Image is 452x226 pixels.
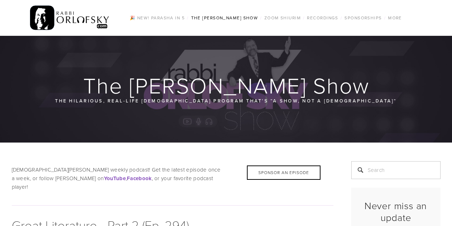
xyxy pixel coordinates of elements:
[341,15,342,21] span: /
[357,200,434,223] h2: Never miss an update
[12,165,333,191] p: [DEMOGRAPHIC_DATA][PERSON_NAME] weekly podcast! Get the latest episode once a week, or follow [PE...
[55,97,398,105] p: The hilarious, real-life [DEMOGRAPHIC_DATA] program that’s “a show, not a [DEMOGRAPHIC_DATA]“
[386,13,404,23] a: More
[247,165,321,180] div: Sponsor an Episode
[262,13,303,23] a: Zoom Shiurim
[303,15,305,21] span: /
[260,15,262,21] span: /
[127,174,152,182] a: Facebook
[187,15,189,21] span: /
[30,4,110,32] img: RabbiOrlofsky.com
[342,13,384,23] a: Sponsorships
[128,13,187,23] a: 🎉 NEW! Parasha in 5
[12,74,441,97] h1: The [PERSON_NAME] Show
[351,161,441,179] input: Search
[189,13,260,23] a: The [PERSON_NAME] Show
[104,174,126,182] a: YouTube
[384,15,386,21] span: /
[305,13,340,23] a: Recordings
